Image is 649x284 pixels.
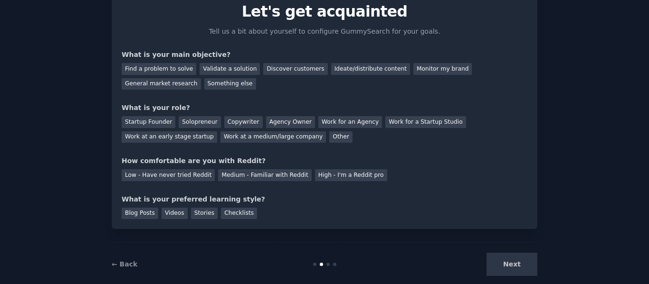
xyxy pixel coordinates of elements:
div: How comfortable are you with Reddit? [122,156,527,166]
p: Tell us a bit about yourself to configure GummySearch for your goals. [205,27,444,37]
div: Startup Founder [122,116,175,128]
p: Let's get acquainted [122,3,527,20]
div: Ideate/distribute content [331,63,410,75]
div: Work at a medium/large company [220,131,326,143]
div: What is your role? [122,103,527,113]
div: Videos [162,208,188,220]
div: Monitor my brand [413,63,472,75]
div: High - I'm a Reddit pro [315,169,387,181]
div: What is your main objective? [122,50,527,60]
div: Stories [191,208,218,220]
div: Work for a Startup Studio [385,116,466,128]
div: Work for an Agency [318,116,382,128]
div: Something else [204,78,256,90]
a: ← Back [112,260,137,268]
div: Agency Owner [266,116,315,128]
div: Other [329,131,353,143]
div: Blog Posts [122,208,158,220]
div: Checklists [221,208,257,220]
div: Work at an early stage startup [122,131,217,143]
div: What is your preferred learning style? [122,194,527,204]
div: Medium - Familiar with Reddit [218,169,311,181]
div: Find a problem to solve [122,63,196,75]
div: General market research [122,78,201,90]
div: Validate a solution [200,63,260,75]
div: Discover customers [263,63,327,75]
div: Low - Have never tried Reddit [122,169,215,181]
div: Solopreneur [179,116,220,128]
div: Copywriter [224,116,263,128]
